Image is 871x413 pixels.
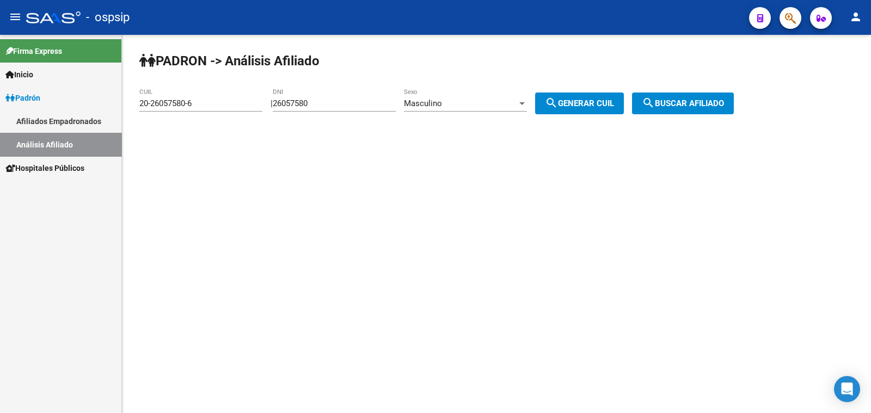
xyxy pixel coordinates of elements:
span: Buscar afiliado [642,98,724,108]
mat-icon: search [642,96,655,109]
div: Open Intercom Messenger [834,376,860,402]
span: Generar CUIL [545,98,614,108]
span: Padrón [5,92,40,104]
span: Hospitales Públicos [5,162,84,174]
mat-icon: person [849,10,862,23]
mat-icon: menu [9,10,22,23]
strong: PADRON -> Análisis Afiliado [139,53,320,69]
span: - ospsip [86,5,130,29]
mat-icon: search [545,96,558,109]
span: Inicio [5,69,33,81]
button: Buscar afiliado [632,93,734,114]
span: Firma Express [5,45,62,57]
div: | [271,98,632,108]
button: Generar CUIL [535,93,624,114]
span: Masculino [404,98,442,108]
